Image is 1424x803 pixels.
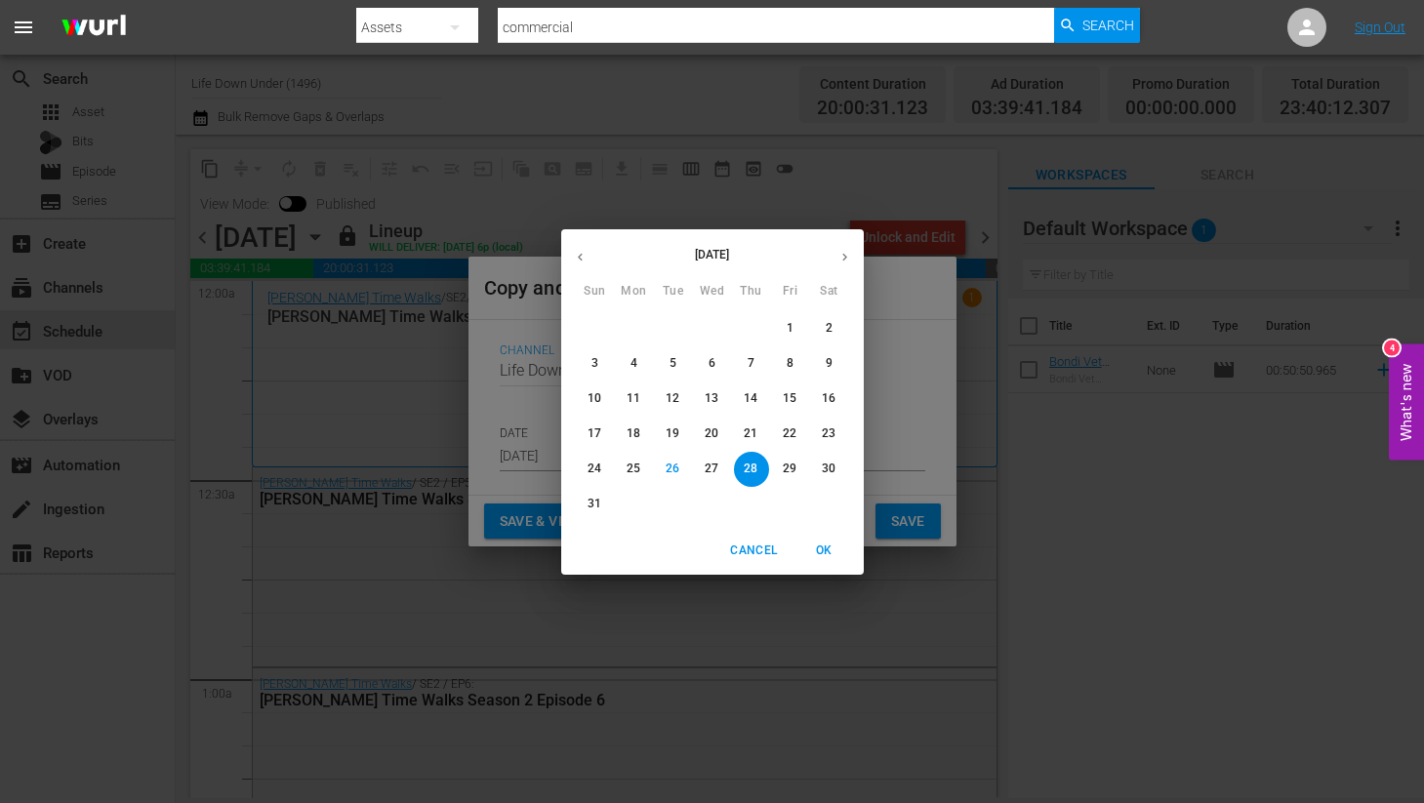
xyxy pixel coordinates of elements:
[591,355,598,372] p: 3
[617,282,652,301] span: Mon
[1389,343,1424,460] button: Open Feedback Widget
[826,320,833,337] p: 2
[578,346,613,381] button: 3
[578,381,613,417] button: 10
[1355,20,1405,35] a: Sign Out
[705,461,718,477] p: 27
[588,461,601,477] p: 24
[734,346,769,381] button: 7
[599,246,826,263] p: [DATE]
[666,461,679,477] p: 26
[588,496,601,512] p: 31
[787,320,793,337] p: 1
[783,425,796,442] p: 22
[617,452,652,487] button: 25
[705,390,718,407] p: 13
[656,346,691,381] button: 5
[812,452,847,487] button: 30
[812,417,847,452] button: 23
[801,541,848,561] span: OK
[773,346,808,381] button: 8
[12,16,35,39] span: menu
[631,355,637,372] p: 4
[695,346,730,381] button: 6
[627,461,640,477] p: 25
[627,390,640,407] p: 11
[705,425,718,442] p: 20
[1082,8,1134,43] span: Search
[656,282,691,301] span: Tue
[734,381,769,417] button: 14
[773,452,808,487] button: 29
[578,452,613,487] button: 24
[588,425,601,442] p: 17
[578,417,613,452] button: 17
[617,346,652,381] button: 4
[822,425,835,442] p: 23
[773,311,808,346] button: 1
[670,355,676,372] p: 5
[783,390,796,407] p: 15
[734,417,769,452] button: 21
[695,381,730,417] button: 13
[826,355,833,372] p: 9
[822,461,835,477] p: 30
[734,282,769,301] span: Thu
[730,541,777,561] span: Cancel
[617,417,652,452] button: 18
[748,355,754,372] p: 7
[627,425,640,442] p: 18
[656,452,691,487] button: 26
[722,535,785,567] button: Cancel
[666,425,679,442] p: 19
[47,5,141,51] img: ans4CAIJ8jUAAAAAAAAAAAAAAAAAAAAAAAAgQb4GAAAAAAAAAAAAAAAAAAAAAAAAJMjXAAAAAAAAAAAAAAAAAAAAAAAAgAT5G...
[783,461,796,477] p: 29
[578,487,613,522] button: 31
[588,390,601,407] p: 10
[734,452,769,487] button: 28
[1384,340,1400,355] div: 4
[822,390,835,407] p: 16
[695,282,730,301] span: Wed
[617,381,652,417] button: 11
[812,346,847,381] button: 9
[695,452,730,487] button: 27
[773,417,808,452] button: 22
[709,355,715,372] p: 6
[744,390,757,407] p: 14
[695,417,730,452] button: 20
[656,381,691,417] button: 12
[656,417,691,452] button: 19
[793,535,856,567] button: OK
[578,282,613,301] span: Sun
[812,311,847,346] button: 2
[773,282,808,301] span: Fri
[812,282,847,301] span: Sat
[666,390,679,407] p: 12
[773,381,808,417] button: 15
[787,355,793,372] p: 8
[744,461,757,477] p: 28
[744,425,757,442] p: 21
[812,381,847,417] button: 16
